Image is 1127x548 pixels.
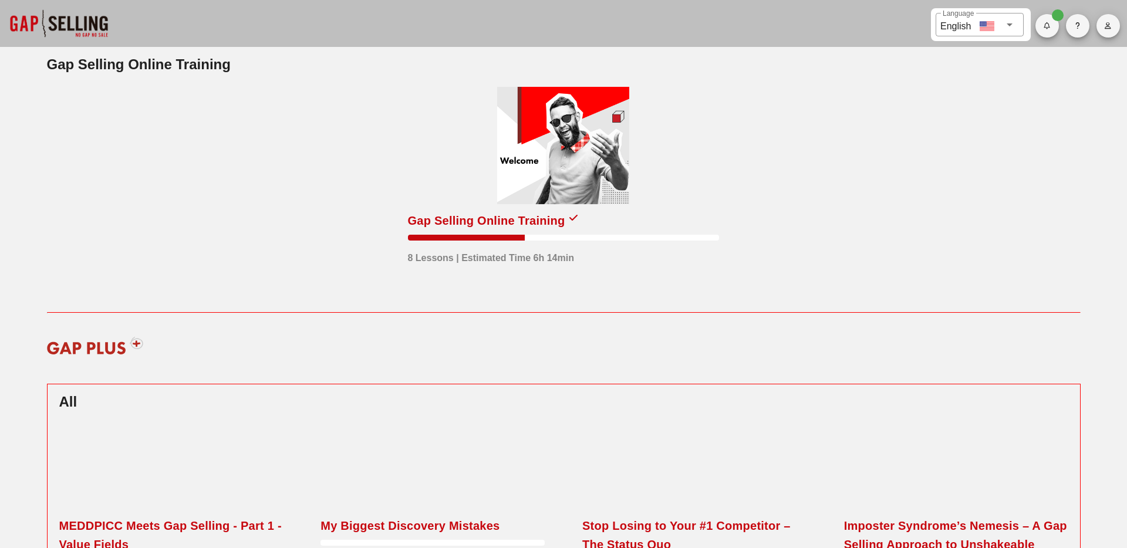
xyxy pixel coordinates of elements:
[940,16,971,33] div: English
[936,13,1024,36] div: LanguageEnglish
[320,516,500,535] div: My Biggest Discovery Mistakes
[1052,9,1064,21] span: Badge
[39,328,151,363] img: gap-plus-logo-red.svg
[943,9,974,18] label: Language
[47,54,1081,75] h2: Gap Selling Online Training
[408,245,574,265] div: 8 Lessons | Estimated Time 6h 14min
[59,391,1068,412] h2: All
[408,211,565,230] div: Gap Selling Online Training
